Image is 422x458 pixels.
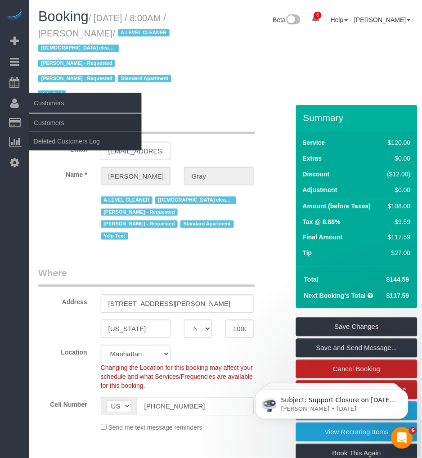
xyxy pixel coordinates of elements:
label: Adjustment [303,185,337,194]
span: [PERSON_NAME] - Requested [101,220,178,228]
a: Cancel Booking [296,360,418,379]
strong: Next Booking's Total [304,292,366,300]
a: [PERSON_NAME] [355,16,411,23]
legend: Where [38,267,255,287]
span: Send me text message reminders [108,424,202,431]
span: Changing the Location for this booking may affect your schedule and what Services/Frequencies are... [101,364,253,390]
a: Beta [273,16,301,23]
label: Service [303,138,325,147]
span: / [38,28,174,99]
input: Email [101,142,171,160]
label: Extras [303,154,322,163]
label: Address [31,295,94,307]
span: [DEMOGRAPHIC_DATA] cleaner only [155,197,236,204]
a: Customers [29,114,142,132]
strong: Total [304,276,319,283]
h3: Summary [303,112,413,123]
span: Standard Apartment [118,75,171,82]
ul: Customers [29,113,142,151]
div: $120.00 [384,138,411,147]
label: Cell Number [31,397,94,409]
iframe: Intercom notifications message [242,371,422,434]
span: A LEVEL CLEANER [118,29,170,36]
div: $117.59 [384,233,411,242]
a: Save and Send Message... [296,339,418,358]
iframe: Intercom live chat [391,427,413,449]
a: Deleted Customers Log [29,132,142,150]
span: $144.59 [386,276,409,283]
input: City [101,320,171,338]
label: Final Amount [303,233,343,242]
div: $27.00 [384,249,411,258]
label: Tax @ 8.88% [303,217,341,226]
div: $108.00 [384,202,411,211]
input: First Name [101,167,171,185]
span: Yelp Text [101,233,128,240]
input: Last Name [184,167,254,185]
span: [PERSON_NAME] - Requested [38,60,115,67]
img: Automaid Logo [5,9,23,22]
span: 6 [314,12,322,19]
label: Name * [31,167,94,179]
span: Yelp Text [38,90,66,98]
label: Tip [303,249,312,258]
span: A LEVEL CLEANER [101,197,153,204]
label: Amount (before Taxes) [303,202,371,211]
div: $0.00 [384,154,411,163]
span: Booking [38,9,89,24]
span: 6 [410,427,417,435]
span: $117.59 [386,292,409,300]
div: ($12.00) [384,170,411,179]
span: Standard Apartment [180,220,234,228]
legend: Who [38,114,255,134]
a: 6 [307,9,324,29]
label: Location [31,345,94,357]
a: Help [331,16,348,23]
div: $9.59 [384,217,411,226]
img: New interface [286,14,301,26]
input: Zip Code [225,320,254,338]
span: Customers [29,93,142,113]
span: [PERSON_NAME] - Requested [101,209,178,216]
div: $0.00 [384,185,411,194]
a: Save Changes [296,318,418,337]
span: [DEMOGRAPHIC_DATA] cleaner only [38,45,119,52]
small: / [DATE] / 8:00AM / [PERSON_NAME] [38,13,174,99]
label: Discount [303,170,330,179]
span: [PERSON_NAME] - Requested [38,75,115,82]
input: Cell Number [137,397,254,416]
